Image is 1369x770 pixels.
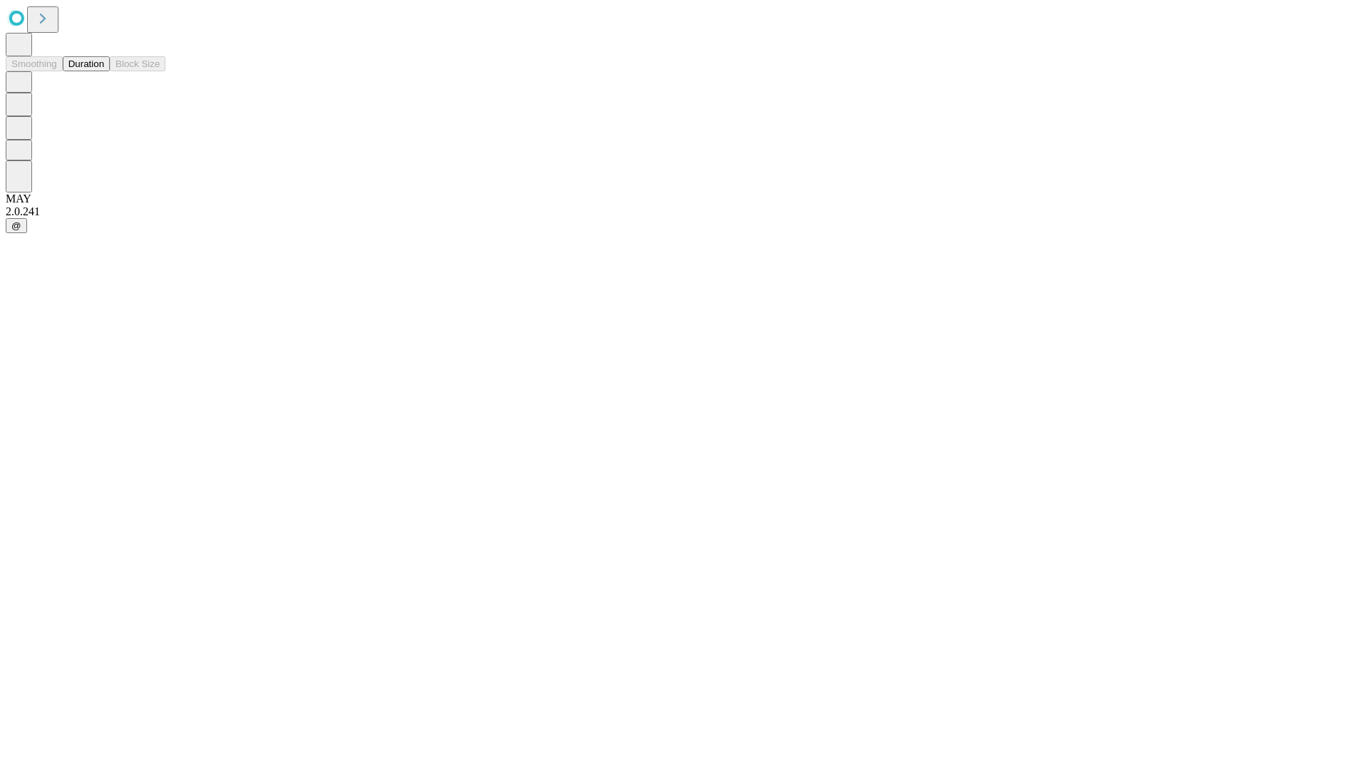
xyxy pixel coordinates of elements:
div: 2.0.241 [6,205,1363,218]
button: @ [6,218,27,233]
span: @ [11,220,21,231]
button: Block Size [110,56,165,71]
button: Smoothing [6,56,63,71]
button: Duration [63,56,110,71]
div: MAY [6,192,1363,205]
